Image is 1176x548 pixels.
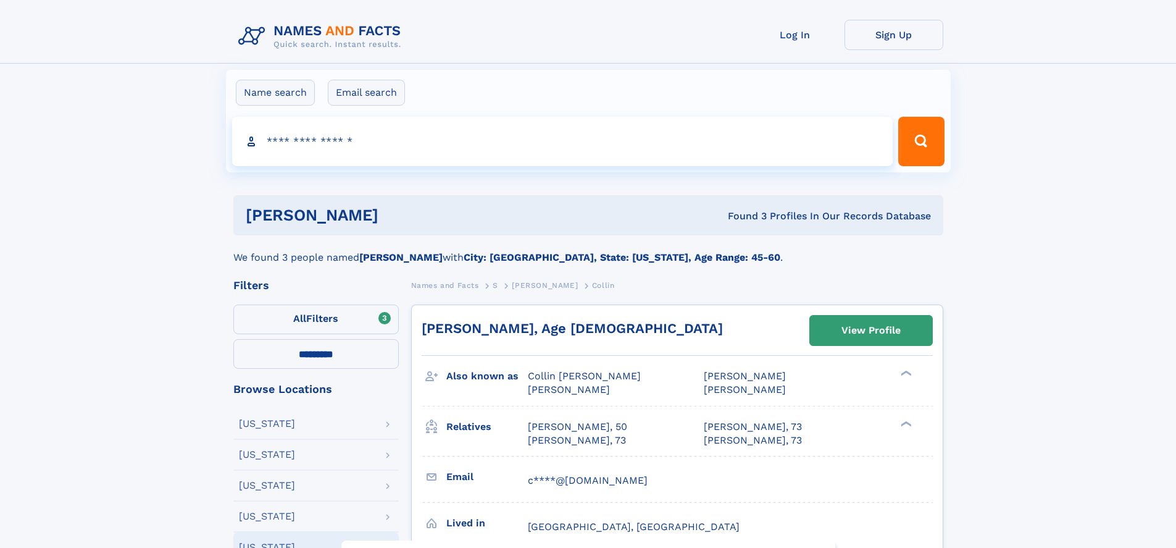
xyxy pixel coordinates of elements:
a: [PERSON_NAME] [512,277,578,293]
button: Search Button [898,117,944,166]
label: Email search [328,80,405,106]
h3: Relatives [446,416,528,437]
span: [PERSON_NAME] [704,370,786,382]
a: S [493,277,498,293]
div: Browse Locations [233,384,399,395]
span: Collin [592,281,615,290]
div: We found 3 people named with . [233,235,943,265]
div: Filters [233,280,399,291]
a: [PERSON_NAME], 50 [528,420,627,434]
h3: Email [446,466,528,487]
a: [PERSON_NAME], 73 [528,434,626,447]
span: All [293,313,306,324]
span: S [493,281,498,290]
span: [GEOGRAPHIC_DATA], [GEOGRAPHIC_DATA] [528,521,740,533]
b: City: [GEOGRAPHIC_DATA], State: [US_STATE], Age Range: 45-60 [464,251,780,263]
div: ❯ [898,369,912,377]
label: Filters [233,305,399,334]
a: Sign Up [844,20,943,50]
b: [PERSON_NAME] [359,251,443,263]
a: View Profile [810,316,932,345]
div: View Profile [841,316,901,345]
a: [PERSON_NAME], 73 [704,420,802,434]
input: search input [232,117,893,166]
div: Found 3 Profiles In Our Records Database [553,209,931,223]
a: [PERSON_NAME], Age [DEMOGRAPHIC_DATA] [422,321,723,336]
h1: [PERSON_NAME] [246,208,553,223]
div: [US_STATE] [239,481,295,491]
span: [PERSON_NAME] [512,281,578,290]
div: [US_STATE] [239,419,295,429]
div: [US_STATE] [239,450,295,460]
span: Collin [PERSON_NAME] [528,370,641,382]
h3: Also known as [446,366,528,387]
div: ❯ [898,419,912,428]
h3: Lived in [446,513,528,534]
div: [US_STATE] [239,512,295,521]
a: Names and Facts [411,277,479,293]
label: Name search [236,80,315,106]
span: [PERSON_NAME] [704,384,786,395]
a: [PERSON_NAME], 73 [704,434,802,447]
img: Logo Names and Facts [233,20,411,53]
a: Log In [746,20,844,50]
span: [PERSON_NAME] [528,384,610,395]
